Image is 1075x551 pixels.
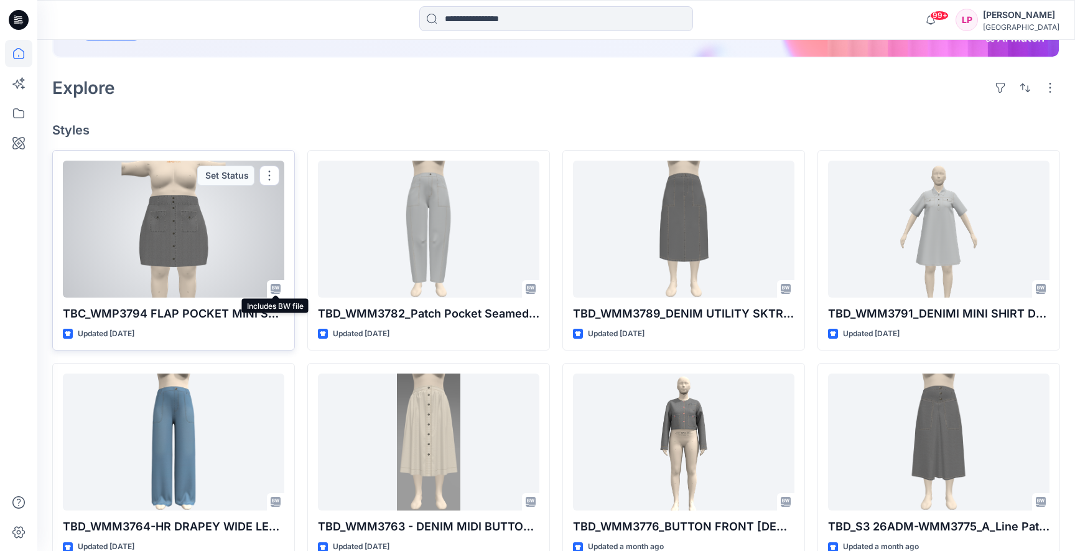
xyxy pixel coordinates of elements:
[573,305,794,323] p: TBD_WMM3789_DENIM UTILITY SKTRT_[DATE]
[52,78,115,98] h2: Explore
[828,161,1049,298] a: TBD_WMM3791_DENIMI MINI SHIRT DRESS_9.26.2025
[333,327,389,341] p: Updated [DATE]
[983,7,1059,22] div: [PERSON_NAME]
[52,123,1060,138] h4: Styles
[63,161,284,298] a: TBC_WMP3794 FLAP POCKET MINI SKIRT 10.11.25
[573,518,794,535] p: TBD_WMM3776_BUTTON FRONT [DEMOGRAPHIC_DATA] JACKET [DATE]
[318,518,539,535] p: TBD_WMM3763 - DENIM MIDI BUTTON FRONT SKIRT [DATE]
[930,11,949,21] span: 99+
[843,327,900,341] p: Updated [DATE]
[573,374,794,511] a: TBD_WMM3776_BUTTON FRONT LADY JACKET 9.17.2025
[588,327,645,341] p: Updated [DATE]
[318,305,539,323] p: TBD_WMM3782_Patch Pocket Seamed Barrel Pant_[DATE]
[318,161,539,298] a: TBD_WMM3782_Patch Pocket Seamed Barrel Pant_10.10.2025
[78,327,134,341] p: Updated [DATE]
[63,305,284,323] p: TBC_WMP3794 FLAP POCKET MINI SKIRT [DATE]
[573,161,794,298] a: TBD_WMM3789_DENIM UTILITY SKTRT_9.26.2025
[828,518,1049,535] p: TBD_S3 26ADM-WMM3775_A_Line Patch Pocket Mide Skirt_[DATE]
[63,518,284,535] p: TBD_WMM3764-HR DRAPEY WIDE LEG UTILITY PANT [DATE]
[983,22,1059,32] div: [GEOGRAPHIC_DATA]
[63,374,284,511] a: TBD_WMM3764-HR DRAPEY WIDE LEG UTILITY PANT 9.25.25
[956,9,978,31] div: LP
[828,374,1049,511] a: TBD_S3 26ADM-WMM3775_A_Line Patch Pocket Mide Skirt_9.16.2025
[828,305,1049,323] p: TBD_WMM3791_DENIMI MINI SHIRT DRESS_[DATE]
[318,374,539,511] a: TBD_WMM3763 - DENIM MIDI BUTTON FRONT SKIRT 9.25.25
